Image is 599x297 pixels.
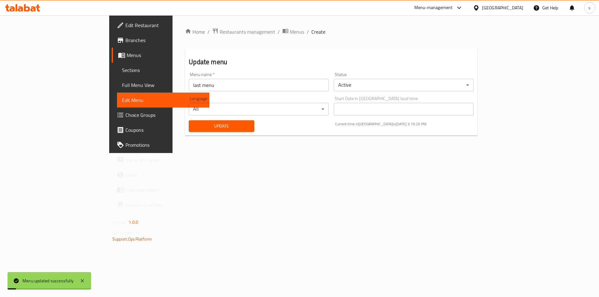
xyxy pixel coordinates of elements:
[22,277,74,284] div: Menu updated successfully
[185,28,477,36] nav: breadcrumb
[125,171,204,179] span: Upsell
[588,4,591,11] span: s
[122,81,204,89] span: Full Menu View
[112,218,128,226] span: Version:
[125,126,204,134] span: Coupons
[414,4,453,12] div: Menu-management
[122,66,204,74] span: Sections
[212,28,275,36] a: Restaurants management
[220,28,275,36] span: Restaurants management
[125,111,204,119] span: Choice Groups
[112,152,209,167] a: Menu disclaimer
[125,201,204,208] span: Grocery Checklist
[334,79,474,91] div: Active
[117,78,209,93] a: Full Menu View
[125,22,204,29] span: Edit Restaurant
[189,103,329,115] div: All
[278,28,280,36] li: /
[112,229,141,237] span: Get support on:
[112,108,209,122] a: Choice Groups
[112,197,209,212] a: Grocery Checklist
[112,235,152,243] a: Support.OpsPlatform
[307,28,309,36] li: /
[117,93,209,108] a: Edit Menu
[112,182,209,197] a: Coverage Report
[112,18,209,33] a: Edit Restaurant
[482,4,523,11] div: [GEOGRAPHIC_DATA]
[311,28,325,36] span: Create
[125,156,204,164] span: Menu disclaimer
[125,141,204,149] span: Promotions
[125,186,204,194] span: Coverage Report
[112,33,209,48] a: Branches
[112,167,209,182] a: Upsell
[112,48,209,63] a: Menus
[189,79,329,91] input: Please enter Menu name
[282,28,304,36] a: Menus
[194,122,249,130] span: Update
[189,57,474,67] h2: Update menu
[335,121,474,127] p: Current time in [GEOGRAPHIC_DATA] is [DATE] 3:19:26 PM
[125,36,204,44] span: Branches
[112,122,209,137] a: Coupons
[127,51,204,59] span: Menus
[117,63,209,78] a: Sections
[112,137,209,152] a: Promotions
[129,218,138,226] span: 1.0.0
[122,96,204,104] span: Edit Menu
[290,28,304,36] span: Menus
[189,120,254,132] button: Update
